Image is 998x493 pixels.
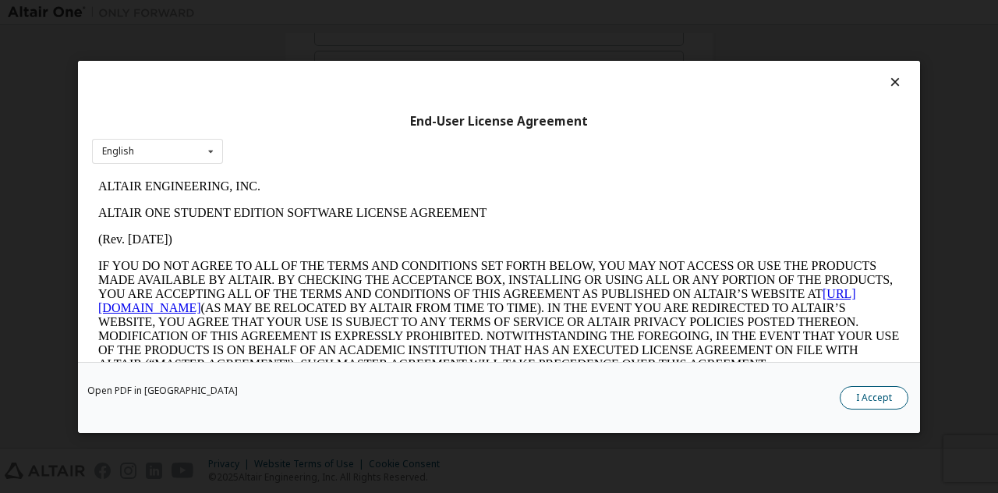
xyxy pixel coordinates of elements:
[840,385,908,409] button: I Accept
[87,385,238,395] a: Open PDF in [GEOGRAPHIC_DATA]
[6,33,808,47] p: ALTAIR ONE STUDENT EDITION SOFTWARE LICENSE AGREEMENT
[6,211,808,267] p: This Altair One Student Edition Software License Agreement (“Agreement”) is between Altair Engine...
[102,147,134,156] div: English
[92,113,906,129] div: End-User License Agreement
[6,59,808,73] p: (Rev. [DATE])
[6,6,808,20] p: ALTAIR ENGINEERING, INC.
[6,86,808,198] p: IF YOU DO NOT AGREE TO ALL OF THE TERMS AND CONDITIONS SET FORTH BELOW, YOU MAY NOT ACCESS OR USE...
[6,114,764,141] a: [URL][DOMAIN_NAME]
